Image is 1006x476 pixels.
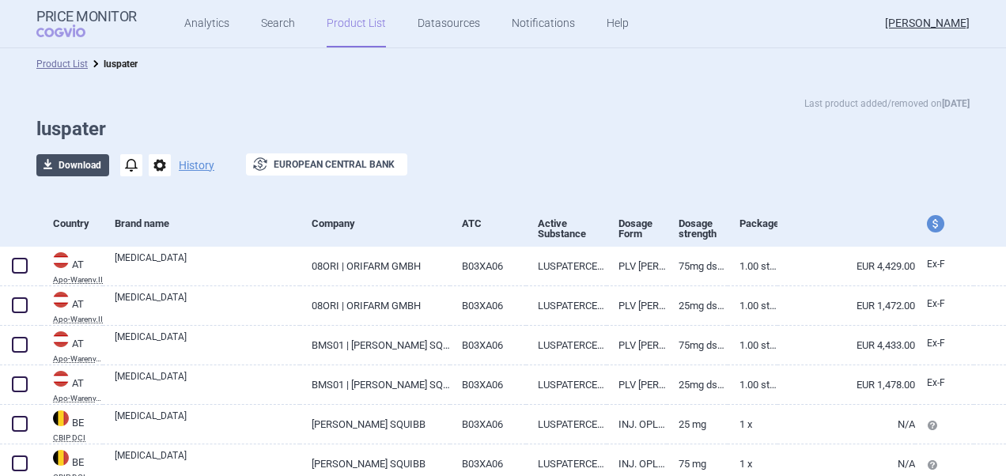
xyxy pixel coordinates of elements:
[728,405,778,444] a: 1 x
[462,204,526,243] div: ATC
[728,247,778,285] a: 1.00 ST | Stück
[607,247,667,285] a: PLV [PERSON_NAME].E.INJ-LSG
[526,365,607,404] a: LUSPATERCEPT
[777,365,915,404] a: EUR 1,478.00
[36,25,108,37] span: COGVIO
[300,326,451,365] a: BMS01 | [PERSON_NAME] SQUIBB GMBH
[915,372,974,395] a: Ex-F
[53,276,103,284] abbr: Apo-Warenv.II — Apothekerverlag Warenverzeichnis. Online database developed by the Österreichisch...
[41,369,103,402] a: ATATApo-Warenv.III
[526,326,607,365] a: LUSPATERCEPT
[88,56,138,72] li: luspater
[728,326,778,365] a: 1.00 ST | Stück
[728,365,778,404] a: 1.00 ST | Stück
[41,251,103,284] a: ATATApo-Warenv.II
[777,247,915,285] a: EUR 4,429.00
[667,247,727,285] a: 75MG DSTFL 50MG/ML
[36,154,109,176] button: Download
[777,326,915,365] a: EUR 4,433.00
[53,355,103,363] abbr: Apo-Warenv.III — Apothekerverlag Warenverzeichnis. Online database developed by the Österreichisc...
[607,365,667,404] a: PLV [PERSON_NAME].E.INJ-LSG
[53,410,69,426] img: Belgium
[300,405,451,444] a: [PERSON_NAME] SQUIBB
[53,315,103,323] abbr: Apo-Warenv.II — Apothekerverlag Warenverzeichnis. Online database developed by the Österreichisch...
[927,377,945,388] span: Ex-factory price
[53,204,103,243] div: Country
[728,286,778,325] a: 1.00 ST | Stück
[667,405,727,444] a: 25 mg
[915,293,974,316] a: Ex-F
[41,330,103,363] a: ATATApo-Warenv.III
[927,259,945,270] span: Ex-factory price
[450,326,526,365] a: B03XA06
[41,290,103,323] a: ATATApo-Warenv.II
[526,405,607,444] a: LUSPATERCEPT INJECTIE 25 MG
[115,251,300,279] a: [MEDICAL_DATA]
[36,56,88,72] li: Product List
[53,371,69,387] img: Austria
[777,286,915,325] a: EUR 1,472.00
[679,204,727,253] div: Dosage strength
[667,365,727,404] a: 25MG DSTFL 50MG/ML
[450,286,526,325] a: B03XA06
[179,160,214,171] button: History
[115,369,300,398] a: [MEDICAL_DATA]
[915,332,974,356] a: Ex-F
[36,9,137,39] a: Price MonitorCOGVIO
[450,365,526,404] a: B03XA06
[36,59,88,70] a: Product List
[667,286,727,325] a: 25MG DSTFL 50MG/ML
[607,286,667,325] a: PLV [PERSON_NAME].E.INJ-LSG
[777,405,915,444] a: N/A
[915,253,974,277] a: Ex-F
[41,409,103,442] a: BEBECBIP DCI
[312,204,451,243] div: Company
[36,118,970,141] h1: luspater
[53,434,103,442] abbr: CBIP DCI — Belgian Center for Pharmacotherapeutic Information (CBIP)
[246,153,407,176] button: European Central Bank
[53,450,69,466] img: Belgium
[526,286,607,325] a: LUSPATERCEPT
[526,247,607,285] a: LUSPATERCEPT
[607,326,667,365] a: PLV [PERSON_NAME].E.INJ-LSG
[538,204,607,253] div: Active Substance
[450,405,526,444] a: B03XA06
[667,326,727,365] a: 75MG DSTFL 50MG/ML
[53,252,69,268] img: Austria
[739,204,778,243] div: Package
[300,286,451,325] a: 08ORI | ORIFARM GMBH
[36,9,137,25] strong: Price Monitor
[804,96,970,111] p: Last product added/removed on
[53,395,103,402] abbr: Apo-Warenv.III — Apothekerverlag Warenverzeichnis. Online database developed by the Österreichisc...
[115,204,300,243] div: Brand name
[115,409,300,437] a: [MEDICAL_DATA]
[104,59,138,70] strong: luspater
[115,290,300,319] a: [MEDICAL_DATA]
[53,331,69,347] img: Austria
[927,298,945,309] span: Ex-factory price
[618,204,667,253] div: Dosage Form
[450,247,526,285] a: B03XA06
[927,338,945,349] span: Ex-factory price
[115,330,300,358] a: [MEDICAL_DATA]
[942,98,970,109] strong: [DATE]
[607,405,667,444] a: INJ. OPLOSS. (PDR.) S.C. [[MEDICAL_DATA].]
[300,247,451,285] a: 08ORI | ORIFARM GMBH
[300,365,451,404] a: BMS01 | [PERSON_NAME] SQUIBB GMBH
[53,292,69,308] img: Austria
